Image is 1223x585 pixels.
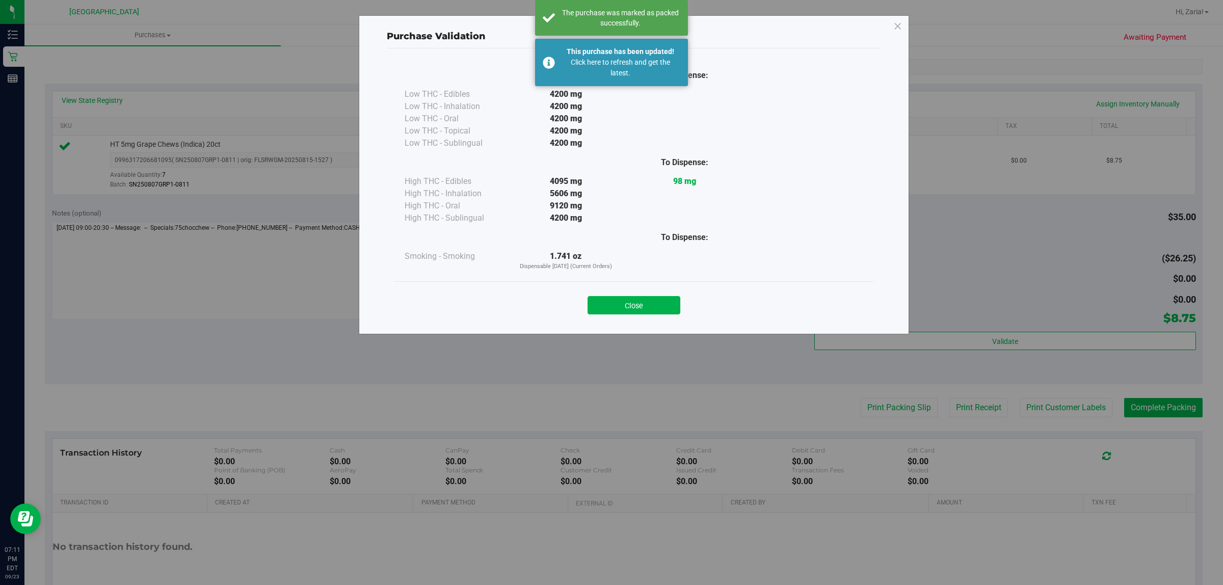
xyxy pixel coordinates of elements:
[405,113,507,125] div: Low THC - Oral
[507,262,625,271] p: Dispensable [DATE] (Current Orders)
[561,8,680,28] div: The purchase was marked as packed successfully.
[625,231,744,244] div: To Dispense:
[405,88,507,100] div: Low THC - Edibles
[10,503,41,534] iframe: Resource center
[673,176,696,186] strong: 98 mg
[405,212,507,224] div: High THC - Sublingual
[625,156,744,169] div: To Dispense:
[405,250,507,262] div: Smoking - Smoking
[507,88,625,100] div: 4200 mg
[507,200,625,212] div: 9120 mg
[405,200,507,212] div: High THC - Oral
[405,188,507,200] div: High THC - Inhalation
[507,212,625,224] div: 4200 mg
[507,100,625,113] div: 4200 mg
[405,175,507,188] div: High THC - Edibles
[507,188,625,200] div: 5606 mg
[387,31,486,42] span: Purchase Validation
[405,137,507,149] div: Low THC - Sublingual
[561,46,680,57] div: This purchase has been updated!
[507,175,625,188] div: 4095 mg
[561,57,680,78] div: Click here to refresh and get the latest.
[507,250,625,271] div: 1.741 oz
[405,125,507,137] div: Low THC - Topical
[507,125,625,137] div: 4200 mg
[507,137,625,149] div: 4200 mg
[405,100,507,113] div: Low THC - Inhalation
[507,113,625,125] div: 4200 mg
[588,296,680,314] button: Close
